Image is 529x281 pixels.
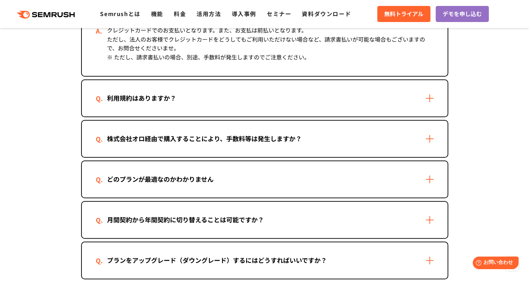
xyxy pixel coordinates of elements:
[174,9,186,18] a: 料金
[443,9,482,19] span: デモを申し込む
[96,134,313,144] div: 株式会社オロ経由で購入することにより、手数料等は発生しますか？
[377,6,430,22] a: 無料トライアル
[384,9,423,19] span: 無料トライアル
[436,6,489,22] a: デモを申し込む
[96,174,225,184] div: どのプランが最適なのかわかりません
[151,9,163,18] a: 機能
[96,215,275,225] div: 月間契約から年間契約に切り替えることは可能ですか？
[96,93,187,103] div: 利用規約はありますか？
[232,9,256,18] a: 導入事例
[302,9,351,18] a: 資料ダウンロード
[96,15,434,75] div: クレジットカードでのお支払いとなります。また、お支払は前払いとなります。 ただし、法人のお客様でクレジットカードをどうしてもご利用いただけない場合など、請求書払いが可能な場合もございますので、お...
[96,255,338,265] div: プランをアップグレード（ダウングレード）するにはどうすればいいですか？
[267,9,291,18] a: セミナー
[100,9,140,18] a: Semrushとは
[467,254,521,273] iframe: Help widget launcher
[196,9,221,18] a: 活用方法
